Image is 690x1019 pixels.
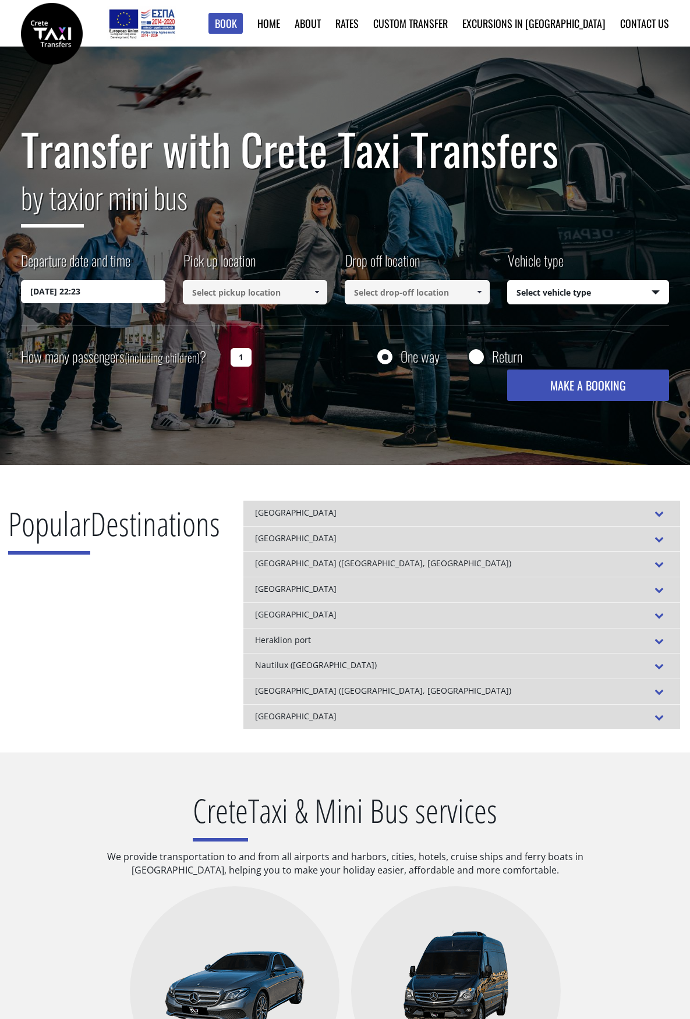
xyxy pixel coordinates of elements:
img: e-bannersEUERDF180X90.jpg [107,6,176,41]
div: Nautilux ([GEOGRAPHIC_DATA]) [243,653,680,679]
h2: or mini bus [21,173,670,236]
a: Show All Items [469,280,489,304]
a: Crete Taxi Transfers | Safe Taxi Transfer Services from to Heraklion Airport, Chania Airport, Ret... [21,26,83,38]
span: by taxi [21,175,84,228]
label: One way [401,349,440,364]
label: Return [492,349,522,364]
a: Excursions in [GEOGRAPHIC_DATA] [462,16,606,31]
a: Custom Transfer [373,16,448,31]
input: Select pickup location [183,280,327,304]
a: Rates [335,16,359,31]
span: Select vehicle type [508,281,668,305]
button: MAKE A BOOKING [507,370,669,401]
label: How many passengers ? [21,343,224,371]
img: Crete Taxi Transfers | Safe Taxi Transfer Services from to Heraklion Airport, Chania Airport, Ret... [21,3,83,65]
span: Crete [193,788,248,842]
p: We provide transportation to and from all airports and harbors, cities, hotels, cruise ships and ... [83,850,607,886]
a: About [295,16,321,31]
label: Departure date and time [21,250,130,280]
div: [GEOGRAPHIC_DATA] [243,577,680,602]
label: Drop off location [345,250,420,280]
div: [GEOGRAPHIC_DATA] ([GEOGRAPHIC_DATA], [GEOGRAPHIC_DATA]) [243,551,680,577]
a: Home [257,16,280,31]
small: (including children) [125,349,200,366]
div: [GEOGRAPHIC_DATA] [243,526,680,552]
a: Book [208,13,243,34]
h2: Taxi & Mini Bus services [83,787,607,850]
label: Vehicle type [507,250,564,280]
span: Popular [8,501,90,555]
div: [GEOGRAPHIC_DATA] ([GEOGRAPHIC_DATA], [GEOGRAPHIC_DATA]) [243,679,680,704]
a: Show All Items [307,280,327,304]
div: [GEOGRAPHIC_DATA] [243,704,680,730]
h2: Destinations [8,500,220,563]
label: Pick up location [183,250,256,280]
h1: Transfer with Crete Taxi Transfers [21,125,670,173]
div: [GEOGRAPHIC_DATA] [243,602,680,628]
div: [GEOGRAPHIC_DATA] [243,500,680,526]
a: Contact us [620,16,669,31]
div: Heraklion port [243,628,680,654]
input: Select drop-off location [345,280,489,304]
